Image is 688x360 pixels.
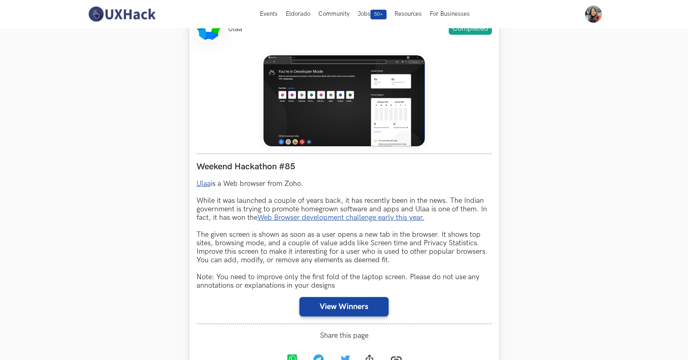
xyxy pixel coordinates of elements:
[197,179,492,290] p: is a Web browser from Zoho. While it was launched a couple of years back, it has recently been in...
[370,10,387,19] span: 50+
[228,25,242,33] li: Ulaa
[449,23,492,35] span: Completed
[257,213,425,222] a: Web Browser development challenge early this year.
[86,6,158,23] img: UXHack-logo.png
[299,297,389,316] button: View Winners
[585,6,602,23] img: Your profile pic
[197,179,211,188] a: Ulaa
[197,331,492,340] span: Share this page
[197,161,492,172] label: Weekend Hackathon #85
[263,55,425,146] img: Weekend_Hackathon_85_banner.png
